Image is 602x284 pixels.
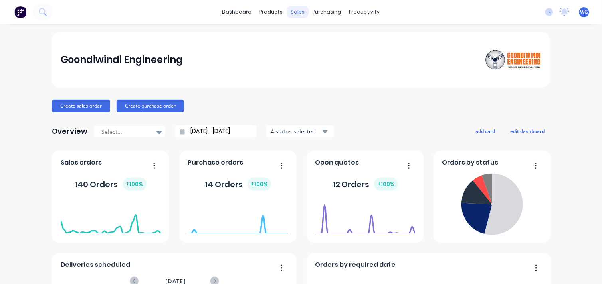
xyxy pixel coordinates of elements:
[61,52,183,68] div: Goondiwindi Engineering
[14,6,26,18] img: Factory
[61,158,102,167] span: Sales orders
[117,100,184,112] button: Create purchase order
[471,126,501,136] button: add card
[188,158,244,167] span: Purchase orders
[256,6,287,18] div: products
[61,260,131,270] span: Deliveries scheduled
[271,127,321,135] div: 4 status selected
[248,178,271,191] div: + 100 %
[205,178,271,191] div: 14 Orders
[309,6,345,18] div: purchasing
[287,6,309,18] div: sales
[52,123,87,139] div: Overview
[218,6,256,18] a: dashboard
[580,8,588,16] span: WG
[123,178,147,191] div: + 100 %
[345,6,384,18] div: productivity
[374,178,398,191] div: + 100 %
[485,45,541,74] img: Goondiwindi Engineering
[505,126,550,136] button: edit dashboard
[266,125,334,137] button: 4 status selected
[75,178,147,191] div: 140 Orders
[52,100,110,112] button: Create sales order
[315,158,359,167] span: Open quotes
[442,158,499,167] span: Orders by status
[333,178,398,191] div: 12 Orders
